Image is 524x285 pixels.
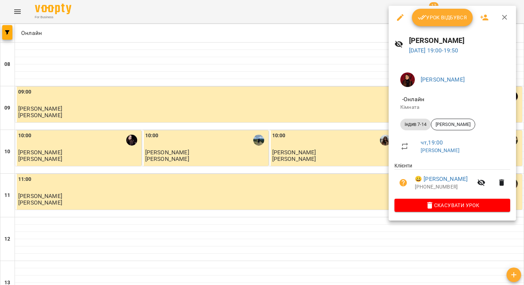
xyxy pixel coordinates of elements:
[394,174,412,191] button: Візит ще не сплачено. Додати оплату?
[415,183,473,191] p: [PHONE_NUMBER]
[421,147,460,153] a: [PERSON_NAME]
[421,139,443,146] a: чт , 19:00
[409,47,458,54] a: [DATE] 19:00-19:50
[394,162,510,198] ul: Клієнти
[421,76,465,83] a: [PERSON_NAME]
[394,199,510,212] button: Скасувати Урок
[412,9,473,26] button: Урок відбувся
[431,119,475,130] div: [PERSON_NAME]
[418,13,467,22] span: Урок відбувся
[415,175,468,183] a: 😀 [PERSON_NAME]
[400,201,504,210] span: Скасувати Урок
[431,121,475,128] span: [PERSON_NAME]
[400,121,431,128] span: індив 7-14
[409,35,511,46] h6: [PERSON_NAME]
[400,96,426,103] span: - Онлайн
[400,72,415,87] img: 958b9029b15ca212fd0684cba48e8a29.jpg
[400,104,504,111] p: Кімната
